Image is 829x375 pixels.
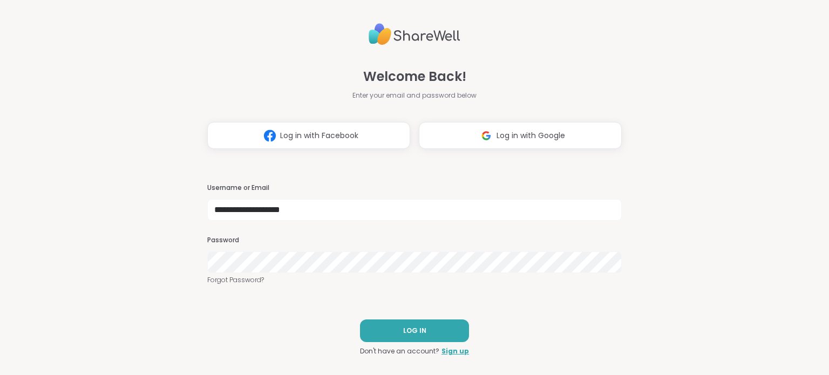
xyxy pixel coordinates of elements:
span: LOG IN [403,326,426,336]
span: Don't have an account? [360,346,439,356]
h3: Username or Email [207,183,622,193]
h3: Password [207,236,622,245]
span: Enter your email and password below [352,91,477,100]
button: Log in with Google [419,122,622,149]
a: Sign up [441,346,469,356]
button: LOG IN [360,319,469,342]
span: Log in with Facebook [280,130,358,141]
span: Log in with Google [497,130,565,141]
button: Log in with Facebook [207,122,410,149]
img: ShareWell Logo [369,19,460,50]
img: ShareWell Logomark [476,126,497,146]
img: ShareWell Logomark [260,126,280,146]
a: Forgot Password? [207,275,622,285]
span: Welcome Back! [363,67,466,86]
